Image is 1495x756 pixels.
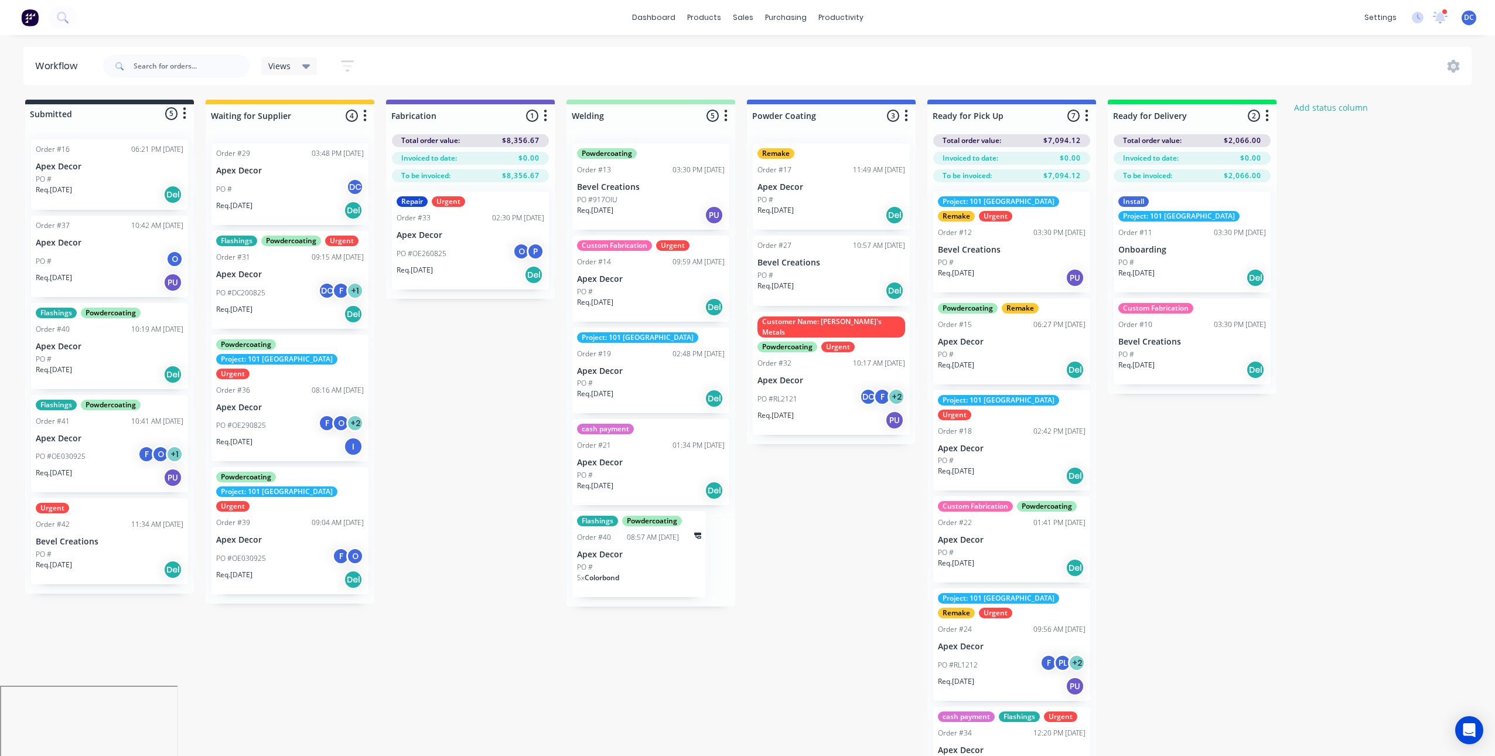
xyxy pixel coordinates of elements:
p: Apex Decor [216,166,364,176]
p: Apex Decor [216,535,364,545]
div: Powdercoating [216,339,276,350]
div: Powdercoating [757,342,817,352]
p: PO # [36,174,52,185]
div: + 2 [346,414,364,432]
div: Urgent [325,236,359,246]
div: Workflow [35,59,83,73]
div: Remake [938,211,975,222]
div: Order #13 [577,165,611,175]
div: 10:19 AM [DATE] [131,324,183,335]
div: F [138,445,155,463]
p: Req. [DATE] [938,466,974,476]
div: PowdercoatingOrder #1303:30 PM [DATE]Bevel CreationsPO #917OIUReq.[DATE]PU [572,144,729,230]
div: PU [1066,268,1084,287]
p: Req. [DATE] [1118,268,1155,278]
p: Req. [DATE] [216,304,252,315]
div: 03:30 PM [DATE] [1214,227,1266,238]
span: $0.00 [518,153,540,164]
div: FlashingsPowdercoatingOrder #4110:41 AM [DATE]Apex DecorPO #OE030925FO+1Req.[DATE]PU [31,395,188,493]
div: O [166,250,183,268]
p: PO # [577,287,593,297]
div: Order #27 [757,240,791,251]
div: Del [705,389,723,408]
div: F [332,547,350,565]
div: Order #41 [36,416,70,427]
div: Del [885,206,904,224]
p: PO #OE290825 [216,420,266,431]
p: PO # [938,455,954,466]
div: Project: 101 [GEOGRAPHIC_DATA] [577,332,698,343]
p: PO # [757,195,773,205]
div: O [346,547,364,565]
div: DC [859,388,877,406]
p: Apex Decor [757,376,905,386]
div: Remake [1002,303,1039,314]
p: Apex Decor [938,337,1086,347]
div: 10:41 AM [DATE] [131,416,183,427]
div: RemakeOrder #1711:49 AM [DATE]Apex DecorPO #Req.[DATE]Del [753,144,910,230]
button: Add status column [1288,100,1374,115]
span: Invoiced to date: [401,153,457,164]
p: Apex Decor [36,342,183,352]
div: Del [1066,466,1084,485]
p: Req. [DATE] [36,185,72,195]
div: 03:30 PM [DATE] [1214,319,1266,330]
div: 06:27 PM [DATE] [1033,319,1086,330]
div: F [1040,654,1057,672]
div: FlashingsPowdercoatingOrder #4010:19 AM [DATE]Apex DecorPO #Req.[DATE]Del [31,303,188,389]
div: 01:34 PM [DATE] [673,440,725,451]
span: $2,066.00 [1224,135,1261,146]
p: Apex Decor [216,270,364,280]
p: PO #OE030925 [216,553,266,564]
div: Project: 101 [GEOGRAPHIC_DATA] [938,196,1059,207]
a: dashboard [626,9,681,26]
p: PO #DC200825 [216,288,265,298]
div: Project: 101 [GEOGRAPHIC_DATA] [1118,211,1240,222]
div: PowdercoatingRemakeOrder #1506:27 PM [DATE]Apex DecorPO #Req.[DATE]Del [933,298,1090,384]
div: Order #18 [938,426,972,437]
div: products [681,9,727,26]
p: Apex Decor [938,642,1086,652]
div: Install [1118,196,1149,207]
div: settings [1359,9,1402,26]
div: Powdercoating [216,472,276,482]
div: 06:21 PM [DATE] [131,144,183,155]
div: Flashings [577,516,618,526]
div: Remake [757,148,794,159]
span: Total order value: [1123,135,1182,146]
div: Order #1606:21 PM [DATE]Apex DecorPO #Req.[DATE]Del [31,139,188,210]
div: Custom FabricationPowdercoatingOrder #2201:41 PM [DATE]Apex DecorPO #Req.[DATE]Del [933,496,1090,583]
div: Order #42 [36,519,70,530]
p: Req. [DATE] [757,205,794,216]
div: PU [1066,677,1084,696]
div: Custom Fabrication [577,240,652,251]
div: Powdercoating [81,308,141,318]
div: Order #2903:48 PM [DATE]Apex DecorPO #DCReq.[DATE]Del [211,144,368,225]
div: Urgent [938,410,971,420]
p: Apex Decor [577,274,725,284]
div: Order #40 [36,324,70,335]
p: Req. [DATE] [577,205,613,216]
p: Req. [DATE] [757,281,794,291]
p: Apex Decor [938,444,1086,454]
div: Order #16 [36,144,70,155]
div: Order #32 [757,358,791,369]
div: Project: 101 [GEOGRAPHIC_DATA]RemakeUrgentOrder #2409:56 AM [DATE]Apex DecorPO #RL1212FPL+2Req.[D... [933,588,1090,701]
div: Custom FabricationUrgentOrder #1409:59 AM [DATE]Apex DecorPO #Req.[DATE]Del [572,236,729,322]
div: Flashings [36,400,77,410]
div: 01:41 PM [DATE] [1033,517,1086,528]
div: cash payment [938,711,995,722]
div: 10:42 AM [DATE] [131,220,183,231]
input: Search for orders... [134,55,250,78]
p: PO # [577,470,593,481]
p: PO # [1118,349,1134,360]
div: 08:57 AM [DATE] [627,532,679,543]
span: Invoiced to date: [1123,153,1179,164]
div: O [152,445,169,463]
div: 11:49 AM [DATE] [853,165,905,175]
div: P [527,243,544,260]
div: PowdercoatingProject: 101 [GEOGRAPHIC_DATA]UrgentOrder #3608:16 AM [DATE]Apex DecorPO #OE290825FO... [211,335,368,462]
div: Order #40 [577,532,611,543]
div: Order #39 [216,517,250,528]
div: Order #15 [938,319,972,330]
